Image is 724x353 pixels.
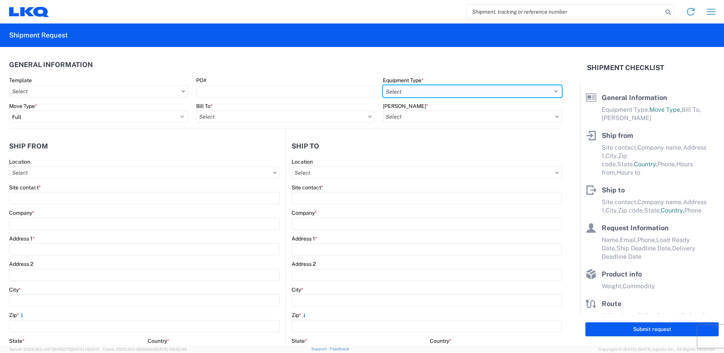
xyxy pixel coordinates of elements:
[637,236,656,244] span: Phone,
[292,209,317,216] label: Company
[602,131,633,139] span: Ship from
[602,270,642,278] span: Product info
[383,103,428,109] label: [PERSON_NAME]
[602,312,638,319] span: Pallet Count,
[623,283,655,290] span: Commodity
[9,142,48,150] h2: Ship from
[9,184,41,191] label: Site contact
[9,312,25,319] label: Zip
[602,300,621,308] span: Route
[9,61,93,69] h2: General Information
[311,347,330,351] a: Support
[383,111,562,123] input: Select
[9,286,21,293] label: City
[9,337,25,344] label: State
[292,235,317,242] label: Address 1
[602,236,620,244] span: Name,
[602,283,623,290] span: Weight,
[616,169,640,176] span: Hours to
[292,158,313,165] label: Location
[9,347,99,351] span: Server: 2025.18.0-dd719145275
[605,152,618,159] span: City,
[602,144,637,151] span: Site contact,
[644,207,661,214] span: State,
[292,142,319,150] h2: Ship to
[602,186,625,194] span: Ship to
[148,337,169,344] label: Country
[9,77,32,84] label: Template
[620,236,637,244] span: Email,
[292,286,303,293] label: City
[617,161,634,168] span: State,
[9,235,35,242] label: Address 1
[602,312,718,328] span: Pallet Count in Pickup Stops equals Pallet Count in delivery stops
[682,106,701,113] span: Bill To,
[585,322,719,336] button: Submit request
[9,103,37,109] label: Move Type
[330,347,349,351] a: Feedback
[71,347,99,351] span: [DATE] 09:51:11
[634,161,657,168] span: Country,
[292,167,562,179] input: Select
[155,347,187,351] span: [DATE] 09:32:48
[616,245,672,252] span: Ship Deadline Date,
[9,31,68,40] h2: Shipment Request
[602,114,651,122] span: [PERSON_NAME]
[637,198,683,206] span: Company name,
[292,184,323,191] label: Site contact
[103,347,187,351] span: Client: 2025.18.0-9839db4
[9,261,33,267] label: Address 2
[383,77,424,84] label: Equipment Type
[9,158,30,165] label: Location
[618,207,644,214] span: Zip code,
[196,111,375,123] input: Select
[292,261,316,267] label: Address 2
[661,207,684,214] span: Country,
[649,106,682,113] span: Move Type,
[430,337,451,344] label: Country
[196,77,206,84] label: PO#
[605,207,618,214] span: City,
[602,224,669,232] span: Request Information
[598,346,715,353] span: Copyright © [DATE]-[DATE] Agistix Inc., All Rights Reserved
[684,207,702,214] span: Phone
[9,209,34,216] label: Company
[467,5,663,19] input: Shipment, tracking or reference number
[292,312,307,319] label: Zip
[292,337,307,344] label: State
[602,106,649,113] span: Equipment Type,
[196,103,213,109] label: Bill To
[637,144,683,151] span: Company name,
[602,94,667,102] span: General Information
[602,198,637,206] span: Site contact,
[587,63,664,72] h2: Shipment Checklist
[9,167,280,179] input: Select
[9,85,188,97] input: Select
[657,161,676,168] span: Phone,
